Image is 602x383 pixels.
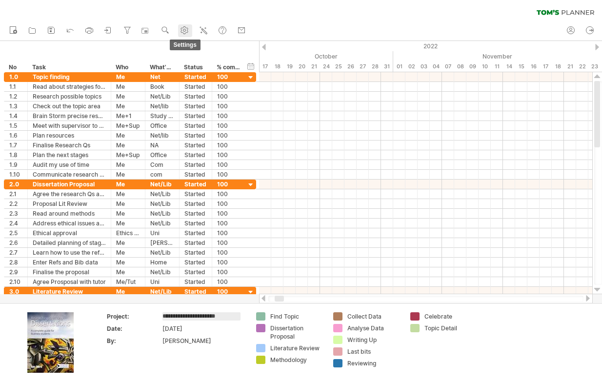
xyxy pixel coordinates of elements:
[33,267,106,277] div: Finalise the proposal
[150,258,174,267] div: Home
[217,92,241,101] div: 100
[150,219,174,228] div: Net/Lib
[33,189,106,199] div: Agree the research Qs and scope
[217,258,241,267] div: 100
[184,267,207,277] div: Started
[116,170,140,179] div: Me
[184,160,207,169] div: Started
[347,324,401,332] div: Analyse Data
[184,92,207,101] div: Started
[283,61,296,72] div: Wednesday, 19 October 2022
[116,160,140,169] div: Me
[33,150,106,160] div: Plan the next stages
[33,228,106,238] div: Ethical approval
[150,170,174,179] div: com
[259,61,271,72] div: Monday, 17 October 2022
[150,209,174,218] div: Net/Lib
[116,150,140,160] div: Me+Sup
[33,92,106,101] div: Research possible topics
[217,248,241,257] div: 100
[162,324,244,333] div: [DATE]
[107,324,161,333] div: Date:
[116,92,140,101] div: Me
[347,347,401,356] div: Last bits
[184,248,207,257] div: Started
[33,170,106,179] div: Communicate research Qs
[347,359,401,367] div: Reviewing
[217,82,241,91] div: 100
[184,180,207,189] div: Started
[576,61,588,72] div: Tuesday, 22 November 2022
[137,51,393,61] div: October 2022
[184,62,206,72] div: Status
[116,219,140,228] div: Me
[320,61,332,72] div: Monday, 24 October 2022
[33,101,106,111] div: Check out the topic area
[150,199,174,208] div: Net/Lib
[217,141,241,150] div: 100
[33,72,106,81] div: Topic finding
[184,72,207,81] div: Started
[33,287,106,296] div: Literature Review
[150,131,174,140] div: Net/lib
[217,238,241,247] div: 100
[150,238,174,247] div: [PERSON_NAME]'s Pl
[116,248,140,257] div: Me
[9,62,22,72] div: No
[150,277,174,286] div: Uni
[33,248,106,257] div: Learn how to use the referencing in Word
[9,248,22,257] div: 2.7
[217,287,241,296] div: 100
[418,61,430,72] div: Thursday, 3 November 2022
[116,287,140,296] div: Me
[33,131,106,140] div: Plan resources
[588,61,601,72] div: Wednesday, 23 November 2022
[184,82,207,91] div: Started
[9,92,22,101] div: 1.2
[150,111,174,121] div: Study Room
[184,121,207,130] div: Started
[150,101,174,111] div: Net/lib
[116,189,140,199] div: Me
[184,209,207,218] div: Started
[184,258,207,267] div: Started
[217,101,241,111] div: 100
[347,336,401,344] div: Writing Up
[184,199,207,208] div: Started
[33,82,106,91] div: Read about strategies for finding a topic
[424,312,478,321] div: Celebrate
[184,219,207,228] div: Started
[150,189,174,199] div: Net/Lib
[217,111,241,121] div: 100
[184,101,207,111] div: Started
[116,277,140,286] div: Me/Tut
[184,189,207,199] div: Started
[9,111,22,121] div: 1.4
[217,219,241,228] div: 100
[184,150,207,160] div: Started
[9,101,22,111] div: 1.3
[405,61,418,72] div: Wednesday, 2 November 2022
[357,61,369,72] div: Thursday, 27 October 2022
[150,72,174,81] div: Net
[33,111,106,121] div: Brain Storm precise research Qs
[332,61,344,72] div: Tuesday, 25 October 2022
[9,121,22,130] div: 1.5
[9,170,22,179] div: 1.10
[515,61,527,72] div: Tuesday, 15 November 2022
[33,258,106,267] div: Enter Refs and Bib data
[9,199,22,208] div: 2.2
[369,61,381,72] div: Friday, 28 October 2022
[503,61,515,72] div: Monday, 14 November 2022
[296,61,308,72] div: Thursday, 20 October 2022
[217,72,241,81] div: 100
[308,61,320,72] div: Friday, 21 October 2022
[162,337,244,345] div: [PERSON_NAME]
[9,141,22,150] div: 1.7
[347,312,401,321] div: Collect Data
[32,62,105,72] div: Task
[184,141,207,150] div: Started
[217,131,241,140] div: 100
[217,121,241,130] div: 100
[33,199,106,208] div: Proposal Lit Review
